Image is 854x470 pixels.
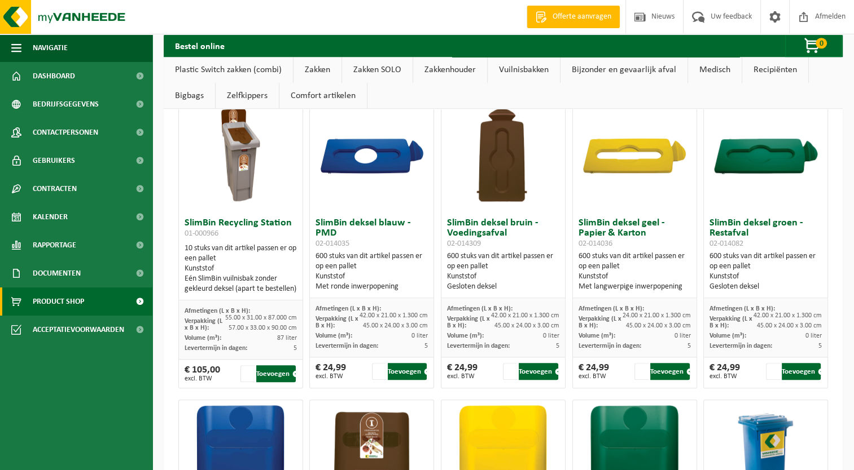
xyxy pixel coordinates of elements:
span: Offerte aanvragen [550,11,614,23]
span: Afmetingen (L x B x H): [447,305,513,312]
a: Zakkenhouder [413,57,487,83]
div: Gesloten deksel [710,282,822,292]
input: 1 [240,365,255,382]
span: 02-014035 [316,240,349,248]
span: Kalender [33,203,68,231]
span: 0 liter [543,332,559,339]
span: 87 liter [277,335,297,342]
div: Met ronde inwerpopening [316,282,428,292]
a: Zakken [294,57,341,83]
span: Product Shop [33,287,84,316]
button: Toevoegen [782,363,821,380]
a: Medisch [688,57,742,83]
a: Offerte aanvragen [527,6,620,28]
span: Levertermijn in dagen: [710,343,772,349]
span: 24.00 x 21.00 x 1.300 cm [623,312,691,319]
span: Volume (m³): [579,332,615,339]
h3: SlimBin deksel geel - Papier & Karton [579,218,691,249]
span: excl. BTW [447,373,478,380]
span: Gebruikers [33,147,75,175]
span: 5 [818,343,822,349]
button: Toevoegen [256,365,296,382]
a: Zelfkippers [216,83,279,109]
span: 55.00 x 31.00 x 87.000 cm [225,314,297,321]
div: 10 stuks van dit artikel passen er op een pallet [185,243,297,294]
h2: Bestel online [164,34,236,56]
div: Kunststof [447,272,559,282]
img: 01-000966 [184,100,297,212]
span: Afmetingen (L x B x H): [710,305,775,312]
div: € 24,99 [710,363,740,380]
span: Verpakking (L x B x H): [185,318,222,331]
button: Toevoegen [388,363,427,380]
div: Kunststof [185,264,297,274]
div: Eén SlimBin vuilnisbak zonder gekleurd deksel (apart te bestellen) [185,274,297,294]
button: 0 [785,34,842,57]
div: € 24,99 [579,363,609,380]
img: 02-014082 [710,100,822,212]
span: Verpakking (L x B x H): [316,316,358,329]
span: Dashboard [33,62,75,90]
div: Kunststof [710,272,822,282]
span: 02-014309 [447,240,481,248]
a: Vuilnisbakken [488,57,560,83]
img: 02-014035 [316,100,428,212]
span: Levertermijn in dagen: [185,345,247,352]
span: 57.00 x 33.00 x 90.00 cm [229,325,297,331]
h3: SlimBin deksel groen - Restafval [710,218,822,249]
span: Afmetingen (L x B x H): [185,308,250,314]
span: Verpakking (L x B x H): [579,316,621,329]
a: Zakken SOLO [342,57,413,83]
span: Volume (m³): [185,335,221,342]
div: 600 stuks van dit artikel passen er op een pallet [710,251,822,292]
h3: SlimBin deksel blauw - PMD [316,218,428,249]
span: Rapportage [33,231,76,259]
span: 45.00 x 24.00 x 3.00 cm [494,322,559,329]
span: excl. BTW [185,375,220,382]
div: € 105,00 [185,365,220,382]
span: 42.00 x 21.00 x 1.300 cm [360,312,428,319]
span: Afmetingen (L x B x H): [579,305,644,312]
div: Met langwerpige inwerpopening [579,282,691,292]
input: 1 [503,363,518,380]
span: 0 liter [411,332,428,339]
span: Documenten [33,259,81,287]
span: 42.00 x 21.00 x 1.300 cm [491,312,559,319]
span: Levertermijn in dagen: [316,343,378,349]
span: 45.00 x 24.00 x 3.00 cm [626,322,691,329]
input: 1 [372,363,387,380]
a: Plastic Switch zakken (combi) [164,57,293,83]
span: 5 [687,343,691,349]
button: Toevoegen [650,363,690,380]
div: 600 stuks van dit artikel passen er op een pallet [316,251,428,292]
a: Comfort artikelen [279,83,367,109]
span: 45.00 x 24.00 x 3.00 cm [757,322,822,329]
span: 0 liter [805,332,822,339]
span: 01-000966 [185,229,218,238]
div: Kunststof [316,272,428,282]
span: excl. BTW [710,373,740,380]
span: excl. BTW [579,373,609,380]
img: 02-014036 [578,100,691,212]
span: 5 [424,343,428,349]
input: 1 [766,363,781,380]
span: Contracten [33,175,77,203]
span: 02-014082 [710,240,743,248]
input: 1 [634,363,649,380]
span: Volume (m³): [316,332,352,339]
span: Volume (m³): [710,332,746,339]
span: Verpakking (L x B x H): [710,316,752,329]
h3: SlimBin Recycling Station [185,218,297,241]
span: 5 [556,343,559,349]
a: Bigbags [164,83,215,109]
div: € 24,99 [447,363,478,380]
span: 5 [294,345,297,352]
div: Gesloten deksel [447,282,559,292]
div: Kunststof [579,272,691,282]
span: Levertermijn in dagen: [447,343,510,349]
div: 600 stuks van dit artikel passen er op een pallet [579,251,691,292]
span: Volume (m³): [447,332,484,339]
button: Toevoegen [519,363,558,380]
span: 0 liter [675,332,691,339]
div: € 24,99 [316,363,346,380]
